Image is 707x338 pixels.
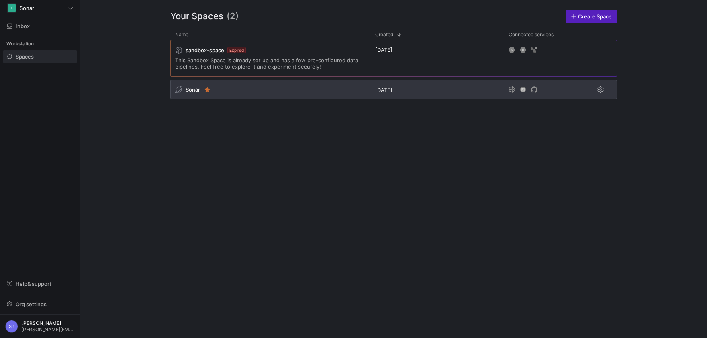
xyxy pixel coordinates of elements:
[5,320,18,333] div: SB
[170,40,617,80] div: Press SPACE to select this row.
[16,301,47,307] span: Org settings
[170,80,617,102] div: Press SPACE to select this row.
[16,53,34,60] span: Spaces
[16,23,30,29] span: Inbox
[375,32,393,37] span: Created
[3,302,77,308] a: Org settings
[3,50,77,63] a: Spaces
[375,87,392,93] span: [DATE]
[3,19,77,33] button: Inbox
[20,5,34,11] span: Sonar
[566,10,617,23] a: Create Space
[509,32,554,37] span: Connected services
[3,277,77,291] button: Help& support
[578,13,612,20] span: Create Space
[175,32,188,37] span: Name
[186,86,200,93] span: Sonar
[375,47,392,53] span: [DATE]
[227,47,246,53] span: Expired
[8,4,16,12] div: S
[186,47,224,53] span: sandbox-space
[3,38,77,50] div: Workstation
[227,10,239,23] span: (2)
[21,327,75,332] span: [PERSON_NAME][EMAIL_ADDRESS][DOMAIN_NAME]
[175,57,366,70] span: This Sandbox Space is already set up and has a few pre-configured data pipelines. Feel free to ex...
[3,297,77,311] button: Org settings
[3,318,77,335] button: SB[PERSON_NAME][PERSON_NAME][EMAIL_ADDRESS][DOMAIN_NAME]
[21,320,75,326] span: [PERSON_NAME]
[170,10,223,23] span: Your Spaces
[16,281,51,287] span: Help & support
